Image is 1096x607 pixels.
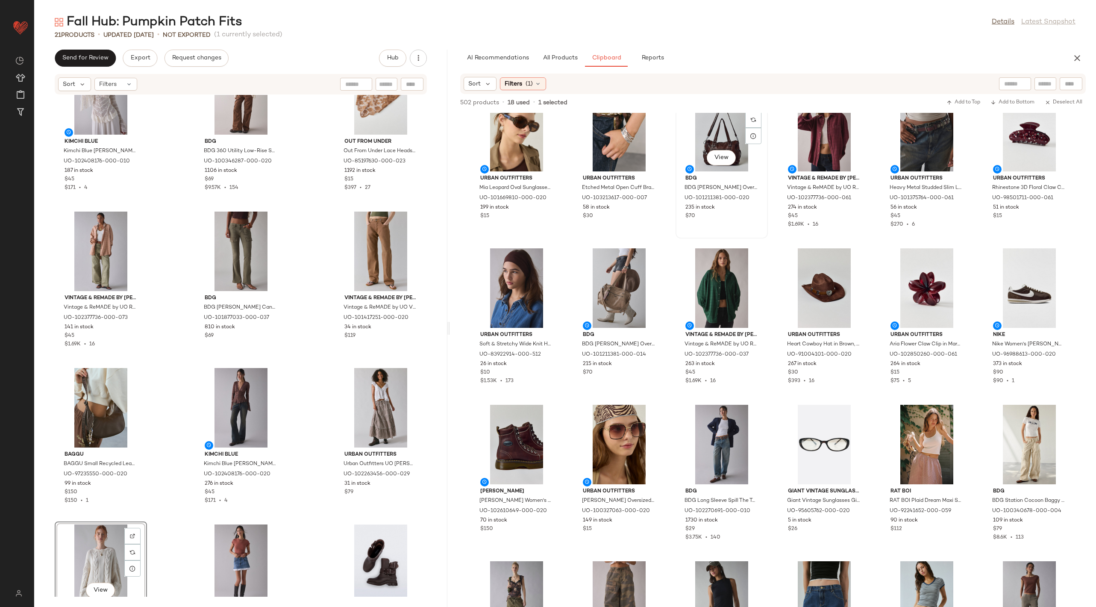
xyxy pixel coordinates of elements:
[198,212,284,291] img: 101877033_037_b
[992,507,1061,515] span: UO-100340678-000-004
[685,369,695,377] span: $45
[479,507,547,515] span: UO-102610649-000-020
[787,194,851,202] span: UO-102377736-000-061
[99,80,117,89] span: Filters
[64,147,136,155] span: Kimchi Blue [PERSON_NAME] Lace Ruffle Bell Sleeve Top in White, Women's at Urban Outfitters
[993,360,1022,368] span: 373 in stock
[710,378,716,384] span: 16
[788,525,797,533] span: $26
[583,369,593,377] span: $70
[788,360,817,368] span: 267 in stock
[344,176,353,183] span: $15
[473,405,560,484] img: 102610649_020_b
[480,204,509,212] span: 199 in stock
[576,248,662,328] img: 101211381_014_b
[356,185,365,191] span: •
[204,471,270,478] span: UO-102408176-000-020
[467,55,529,62] span: AI Recommendations
[993,369,1003,377] span: $90
[480,517,507,524] span: 70 in stock
[205,332,214,340] span: $69
[890,184,962,192] span: Heavy Metal Studded Slim Leather Belt in Maroon, Women's at Urban Outfitters
[685,351,749,359] span: UO-102377736-000-037
[890,194,954,202] span: UO-101375764-000-061
[592,55,621,62] span: Clipboard
[582,194,647,202] span: UO-103213617-000-007
[77,498,86,504] span: •
[344,185,356,191] span: $397
[502,99,504,106] span: •
[163,31,211,40] p: Not Exported
[93,587,108,594] span: View
[987,97,1038,108] button: Add to Bottom
[679,405,765,484] img: 102270691_010_b
[993,525,1002,533] span: $79
[172,55,221,62] span: Request changes
[583,212,593,220] span: $30
[714,154,729,161] span: View
[338,524,424,604] img: 102755543_020_m
[205,167,237,175] span: 1106 in stock
[641,55,664,62] span: Reports
[480,525,493,533] span: $150
[582,507,650,515] span: UO-100327063-000-020
[64,460,136,468] span: BAGGU Small Recycled Leather Crescent Bag in Brown, Women's at Urban Outfitters
[205,489,214,496] span: $45
[890,360,920,368] span: 264 in stock
[55,31,94,40] div: Products
[890,507,951,515] span: UO-92241652-000-059
[1016,535,1024,540] span: 113
[65,451,137,459] span: BAGGU
[787,351,852,359] span: UO-91004101-000-020
[943,97,984,108] button: Add to Top
[198,524,284,604] img: 96451505_012_b
[10,590,27,597] img: svg%3e
[479,351,541,359] span: UO-83922914-000-512
[15,56,24,65] img: svg%3e
[55,18,63,27] img: svg%3e
[1045,100,1082,106] span: Deselect All
[344,167,376,175] span: 1192 in stock
[538,98,567,107] span: 1 selected
[205,138,277,146] span: BDG
[788,517,811,524] span: 5 in stock
[229,185,238,191] span: 154
[344,158,405,165] span: UO-85197630-000-023
[685,517,718,524] span: 1730 in stock
[65,138,137,146] span: Kimchi Blue
[479,194,547,202] span: UO-101669810-000-020
[788,212,798,220] span: $45
[480,212,489,220] span: $15
[1003,378,1012,384] span: •
[123,50,157,67] button: Export
[890,222,903,227] span: $270
[986,405,1072,484] img: 100340678_004_b
[993,212,1002,220] span: $15
[204,158,272,165] span: UO-100346287-000-020
[65,185,76,191] span: $171
[583,525,592,533] span: $15
[583,488,655,495] span: Urban Outfitters
[64,314,128,322] span: UO-102377736-000-073
[344,295,417,302] span: Vintage & ReMADE by [PERSON_NAME]
[685,204,715,212] span: 235 in stock
[890,204,917,212] span: 56 in stock
[685,525,695,533] span: $29
[908,378,911,384] span: 5
[809,378,814,384] span: 16
[884,248,970,328] img: 102850260_061_b
[344,332,356,340] span: $119
[65,332,74,340] span: $45
[685,507,750,515] span: UO-102270691-000-010
[702,535,711,540] span: •
[344,480,370,488] span: 31 in stock
[992,497,1065,505] span: BDG Station Cocoon Baggy Barrel Leg Cargo Pant in Beige, Women's at Urban Outfitters
[992,194,1053,202] span: UO-98501711-000-061
[130,55,150,62] span: Export
[344,451,417,459] span: Urban Outfitters
[788,488,861,495] span: Giant Vintage Sunglasses
[130,550,135,555] img: svg%3e
[479,497,552,505] span: [PERSON_NAME] Women's Buzz 8-Eye Platform Boot in Dark Brown Grizzly, Women's at Urban Outfitters
[707,150,736,165] button: View
[387,55,399,62] span: Hub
